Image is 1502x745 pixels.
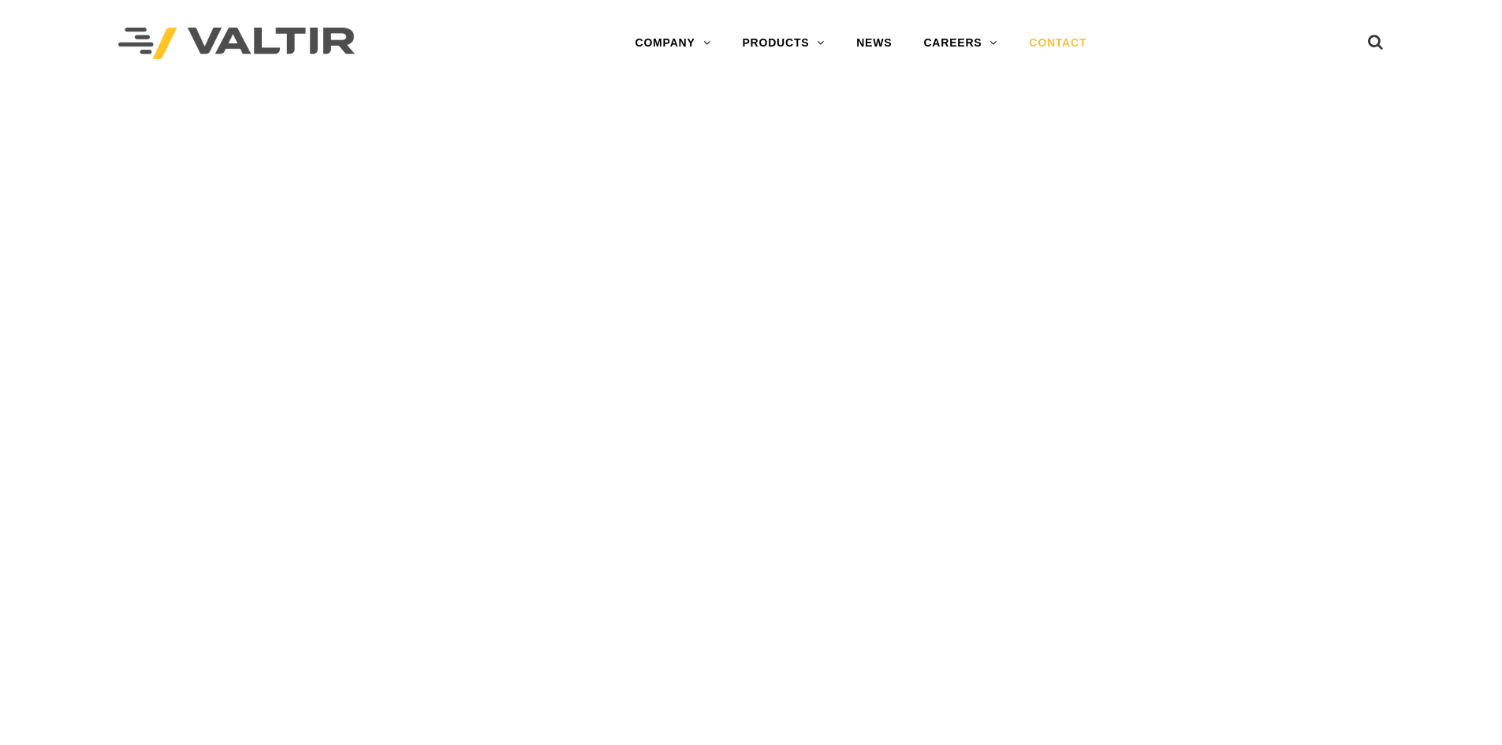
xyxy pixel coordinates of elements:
a: PRODUCTS [726,28,840,59]
a: COMPANY [619,28,726,59]
a: CONTACT [1013,28,1102,59]
a: NEWS [840,28,908,59]
a: CAREERS [908,28,1013,59]
img: Valtir [118,28,355,60]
